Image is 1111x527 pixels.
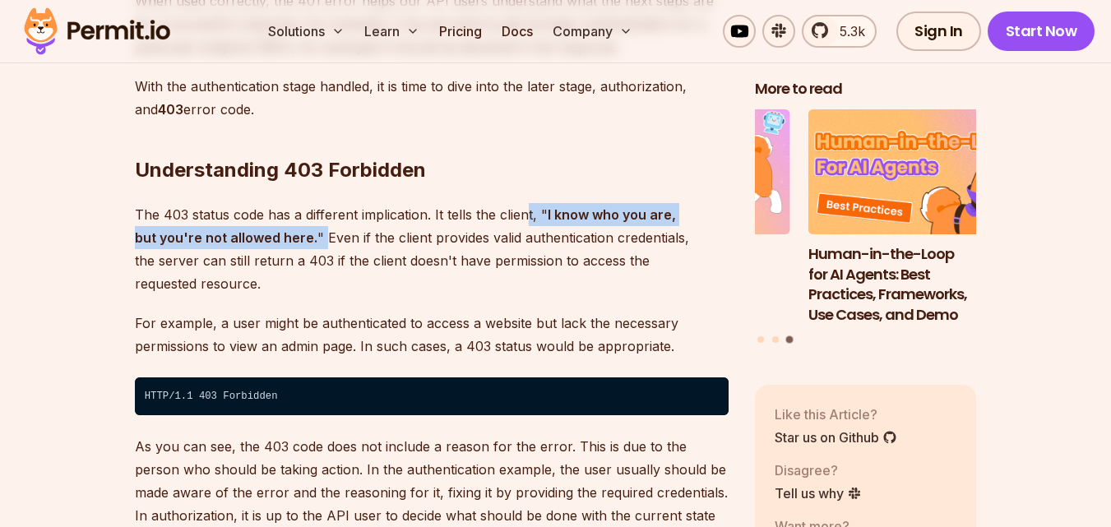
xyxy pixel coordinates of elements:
[135,312,729,358] p: For example, a user might be authenticated to access a website but lack the necessary permissions...
[988,12,1095,51] a: Start Now
[433,15,488,48] a: Pricing
[262,15,351,48] button: Solutions
[808,109,1030,326] li: 3 of 3
[808,243,1030,325] h3: Human-in-the-Loop for AI Agents: Best Practices, Frameworks, Use Cases, and Demo
[568,243,790,284] h3: Why JWTs Can’t Handle AI Agent Access
[896,12,981,51] a: Sign In
[135,91,729,183] h2: Understanding 403 Forbidden
[135,377,729,415] code: HTTP/1.1 403 Forbidden
[775,427,897,446] a: Star us on Github
[568,109,790,234] img: Why JWTs Can’t Handle AI Agent Access
[755,79,977,99] h2: More to read
[775,483,862,502] a: Tell us why
[830,21,865,41] span: 5.3k
[16,3,178,59] img: Permit logo
[808,109,1030,234] img: Human-in-the-Loop for AI Agents: Best Practices, Frameworks, Use Cases, and Demo
[755,109,977,345] div: Posts
[358,15,426,48] button: Learn
[775,404,897,423] p: Like this Article?
[775,460,862,479] p: Disagree?
[568,109,790,326] a: Why JWTs Can’t Handle AI Agent AccessWhy JWTs Can’t Handle AI Agent Access
[158,101,183,118] strong: 403
[772,335,779,342] button: Go to slide 2
[135,203,729,295] p: The 403 status code has a different implication. It tells the client, " " Even if the client prov...
[757,335,764,342] button: Go to slide 1
[568,109,790,326] li: 2 of 3
[495,15,539,48] a: Docs
[802,15,877,48] a: 5.3k
[135,75,729,121] p: With the authentication stage handled, it is time to dive into the later stage, authorization, an...
[546,15,639,48] button: Company
[786,335,794,343] button: Go to slide 3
